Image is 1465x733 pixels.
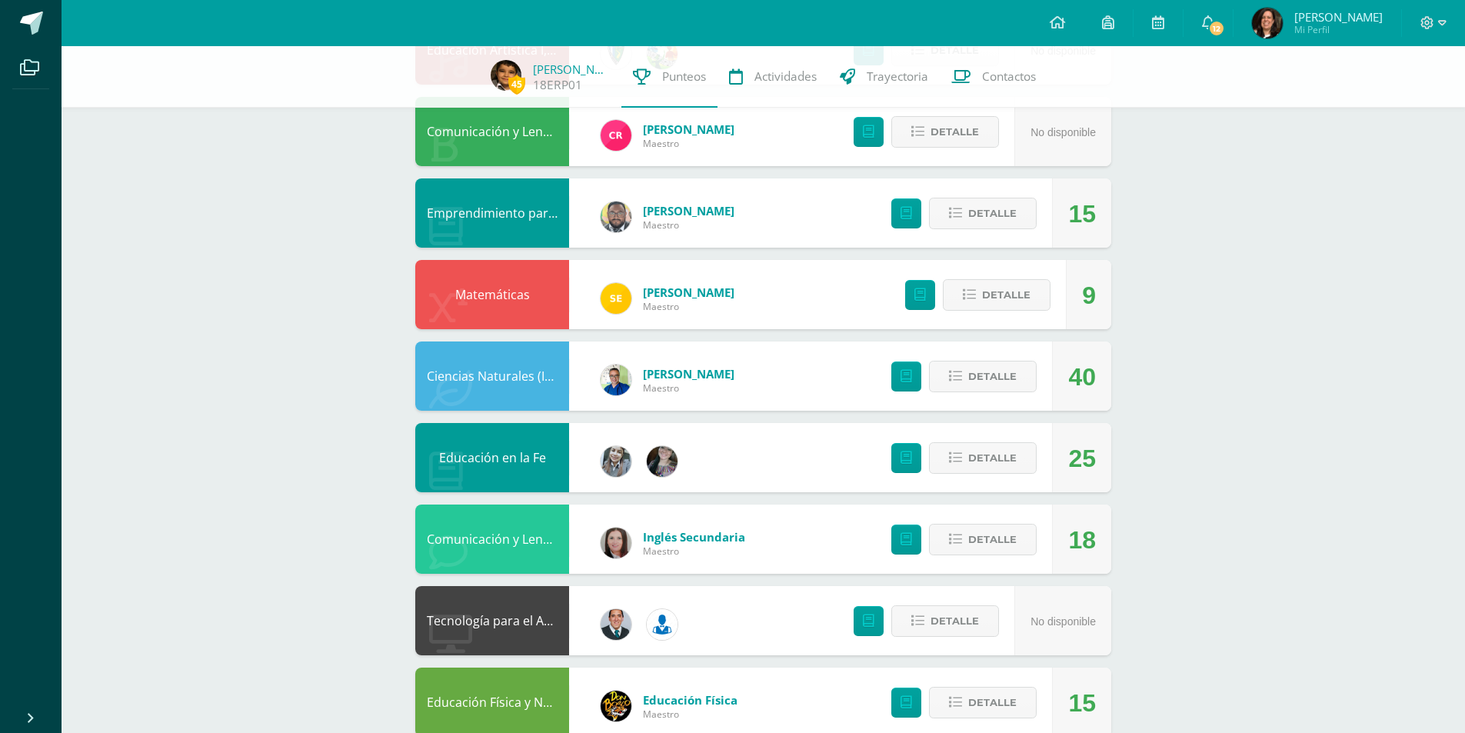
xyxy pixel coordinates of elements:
span: [PERSON_NAME] [643,203,734,218]
a: 18ERP01 [533,77,582,93]
img: ab28fb4d7ed199cf7a34bbef56a79c5b.png [601,120,631,151]
button: Detalle [943,279,1050,311]
span: Detalle [968,362,1017,391]
span: Maestro [643,381,734,395]
span: Detalle [968,444,1017,472]
span: No disponible [1030,615,1096,628]
button: Detalle [929,524,1037,555]
div: Emprendimiento para la Productividad [415,178,569,248]
div: Ciencias Naturales (Introducción a la Biología) [415,342,569,411]
div: 25 [1068,424,1096,493]
img: 8af0450cf43d44e38c4a1497329761f3.png [601,528,631,558]
span: Educación Física [643,692,737,708]
span: 45 [508,75,525,94]
div: 9 [1082,261,1096,330]
a: Actividades [718,46,828,108]
div: Comunicación y Lenguaje, Idioma Español [415,97,569,166]
div: 18 [1068,505,1096,575]
span: Trayectoria [867,68,928,85]
span: [PERSON_NAME] [643,285,734,300]
div: Tecnología para el Aprendizaje y la Comunicación (Informática) [415,586,569,655]
span: Maestro [643,545,745,558]
span: Detalle [968,199,1017,228]
img: cd284c3a7e85c2d5ee4cb37640ef2605.png [1252,8,1283,38]
img: 2306758994b507d40baaa54be1d4aa7e.png [601,609,631,640]
span: Detalle [968,688,1017,717]
img: 8322e32a4062cfa8b237c59eedf4f548.png [647,446,678,477]
button: Detalle [891,116,999,148]
span: Maestro [643,300,734,313]
span: [PERSON_NAME] [643,122,734,137]
a: Contactos [940,46,1047,108]
img: eda3c0d1caa5ac1a520cf0290d7c6ae4.png [601,691,631,721]
a: [PERSON_NAME] [533,62,610,77]
div: Comunicación y Lenguaje, Idioma Extranjero Inglés [415,505,569,574]
span: No disponible [1030,126,1096,138]
img: 03c2987289e60ca238394da5f82a525a.png [601,283,631,314]
img: cba4c69ace659ae4cf02a5761d9a2473.png [601,446,631,477]
div: Educación en la Fe [415,423,569,492]
span: Detalle [931,118,979,146]
a: Trayectoria [828,46,940,108]
span: Inglés Secundaria [643,529,745,545]
span: [PERSON_NAME] [643,366,734,381]
span: Detalle [931,607,979,635]
span: Contactos [982,68,1036,85]
img: 1dcb818ff759f60fc2b6c147ebe25c83.png [491,60,521,91]
span: Maestro [643,137,734,150]
div: Matemáticas [415,260,569,329]
img: 712781701cd376c1a616437b5c60ae46.png [601,202,631,232]
span: Maestro [643,218,734,232]
div: 40 [1068,342,1096,411]
button: Detalle [929,442,1037,474]
button: Detalle [929,361,1037,392]
img: 692ded2a22070436d299c26f70cfa591.png [601,365,631,395]
span: Detalle [968,525,1017,554]
button: Detalle [929,687,1037,718]
span: 12 [1208,20,1225,37]
span: Mi Perfil [1294,23,1383,36]
a: Punteos [621,46,718,108]
span: Actividades [754,68,817,85]
button: Detalle [929,198,1037,229]
span: Maestro [643,708,737,721]
span: [PERSON_NAME] [1294,9,1383,25]
button: Detalle [891,605,999,637]
img: 6ed6846fa57649245178fca9fc9a58dd.png [647,609,678,640]
div: 15 [1068,179,1096,248]
span: Detalle [982,281,1030,309]
span: Punteos [662,68,706,85]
